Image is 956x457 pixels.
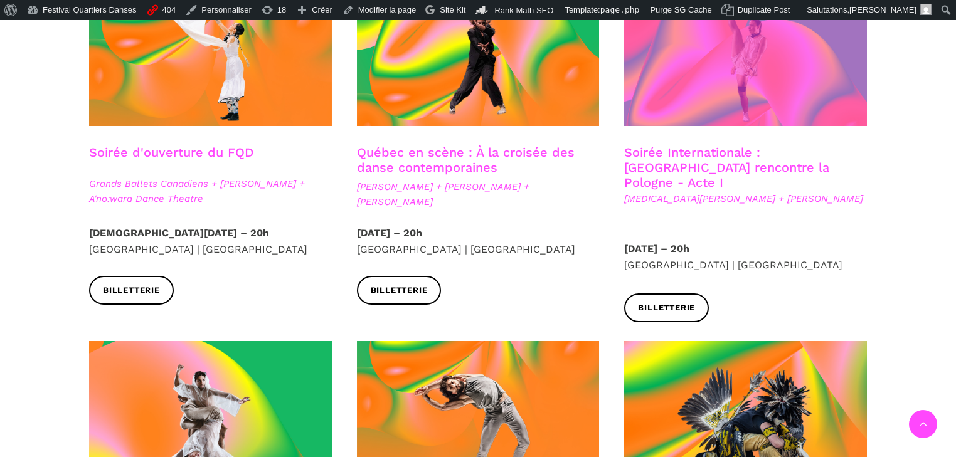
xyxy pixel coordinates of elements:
strong: [DATE] – 20h [357,227,422,239]
span: [PERSON_NAME] [849,5,916,14]
a: Québec en scène : À la croisée des danse contemporaines [357,145,575,175]
span: [MEDICAL_DATA][PERSON_NAME] + [PERSON_NAME] [624,191,867,206]
a: Soirée Internationale : [GEOGRAPHIC_DATA] rencontre la Pologne - Acte I [624,145,829,190]
p: [GEOGRAPHIC_DATA] | [GEOGRAPHIC_DATA] [89,225,332,257]
span: Billetterie [103,284,160,297]
span: [PERSON_NAME] + [PERSON_NAME] + [PERSON_NAME] [357,179,600,209]
a: Billetterie [357,276,442,304]
span: Rank Math SEO [494,6,553,15]
strong: [DATE] – 20h [624,243,689,255]
a: Billetterie [624,293,709,322]
p: [GEOGRAPHIC_DATA] | [GEOGRAPHIC_DATA] [624,241,867,273]
span: page.php [600,5,640,14]
a: Billetterie [89,276,174,304]
span: Site Kit [440,5,465,14]
strong: [DEMOGRAPHIC_DATA][DATE] – 20h [89,227,269,239]
p: [GEOGRAPHIC_DATA] | [GEOGRAPHIC_DATA] [357,225,600,257]
span: Billetterie [371,284,428,297]
span: Billetterie [638,302,695,315]
a: Soirée d'ouverture du FQD [89,145,253,160]
span: Grands Ballets Canadiens + [PERSON_NAME] + A'no:wara Dance Theatre [89,176,332,206]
